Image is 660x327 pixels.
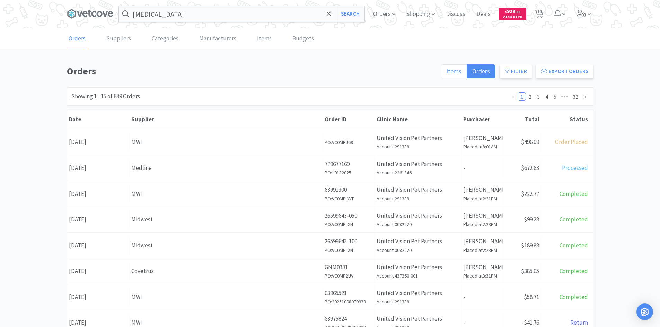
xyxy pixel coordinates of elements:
[509,92,518,101] li: Previous Page
[325,160,373,169] p: 779677169
[555,138,588,146] span: Order Placed
[377,298,459,306] h6: Account: 291389
[67,185,130,203] div: [DATE]
[377,272,459,280] h6: Account: 437360-001
[521,138,539,146] span: $496.09
[67,133,130,151] div: [DATE]
[443,11,468,17] a: Discuss
[131,241,321,250] div: Midwest
[521,190,539,198] span: $222.77
[543,93,551,100] a: 4
[521,242,539,249] span: $189.88
[472,67,490,75] span: Orders
[197,28,238,49] a: Manufacturers
[571,93,580,100] a: 32
[377,246,459,254] h6: Account: 0082220
[131,266,321,276] div: Covetrus
[325,272,373,280] h6: PO: VC0MP2UV
[463,237,501,246] p: [PERSON_NAME]
[325,195,373,202] h6: PO: VC0MPLWT
[69,116,128,123] div: Date
[325,169,373,176] h6: PO: 10132025
[505,10,507,14] span: $
[543,116,588,123] div: Status
[377,185,459,194] p: United Vision Pet Partners
[570,92,581,101] li: 32
[463,134,501,143] p: [PERSON_NAME]
[500,64,532,78] button: Filter
[291,28,316,49] a: Budgets
[463,116,501,123] div: Purchaser
[463,220,501,228] h6: Placed at 2:23PM
[325,138,373,146] h6: PO: VC0MRJ69
[325,220,373,228] h6: PO: VC0MPLXN
[336,6,364,22] button: Search
[560,216,588,223] span: Completed
[560,190,588,198] span: Completed
[499,4,526,23] a: $929.69Cash Back
[562,164,588,172] span: Processed
[503,16,522,20] span: Cash Back
[325,314,373,324] p: 63975824
[463,143,501,151] h6: Placed at 8:01AM
[463,185,501,194] p: [PERSON_NAME]
[526,92,534,101] li: 2
[325,289,373,298] p: 63965521
[505,8,520,15] span: 929
[377,314,459,324] p: United Vision Pet Partners
[636,303,653,320] div: Open Intercom Messenger
[325,116,373,123] div: Order ID
[255,28,273,49] a: Items
[524,293,539,301] span: $58.71
[515,10,520,14] span: . 69
[325,298,373,306] h6: PO: 20251008070939
[67,211,130,228] div: [DATE]
[463,163,501,173] p: -
[534,92,543,101] li: 3
[463,211,501,220] p: [PERSON_NAME]
[119,6,364,22] input: Search by item, sku, manufacturer, ingredient, size...
[131,163,321,173] div: Medline
[560,267,588,275] span: Completed
[67,262,130,280] div: [DATE]
[377,211,459,220] p: United Vision Pet Partners
[377,289,459,298] p: United Vision Pet Partners
[377,143,459,151] h6: Account: 291389
[131,116,321,123] div: Supplier
[570,319,588,326] span: Return
[511,95,516,99] i: icon: left
[535,93,542,100] a: 3
[532,12,546,18] a: 11
[583,95,587,99] i: icon: right
[377,263,459,272] p: United Vision Pet Partners
[377,237,459,246] p: United Vision Pet Partners
[67,63,437,79] h1: Orders
[446,67,461,75] span: Items
[67,288,130,306] div: [DATE]
[524,216,539,223] span: $99.28
[463,263,501,272] p: [PERSON_NAME]
[105,28,133,49] a: Suppliers
[551,92,559,101] li: 5
[325,263,373,272] p: GNM0381
[67,159,130,177] div: [DATE]
[543,92,551,101] li: 4
[536,64,593,78] button: Export Orders
[463,246,501,254] h6: Placed at 2:23PM
[551,93,559,100] a: 5
[377,169,459,176] h6: Account: 2261346
[560,242,588,249] span: Completed
[325,211,373,220] p: 26599643-050
[505,116,539,123] div: Total
[377,160,459,169] p: United Vision Pet Partners
[325,237,373,246] p: 26599643-100
[131,292,321,302] div: MWI
[377,220,459,228] h6: Account: 0082220
[67,28,87,49] a: Orders
[131,215,321,224] div: Midwest
[521,267,539,275] span: $385.65
[377,116,460,123] div: Clinic Name
[71,92,140,101] div: Showing 1 - 15 of 639 Orders
[131,189,321,199] div: MWI
[518,92,526,101] li: 1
